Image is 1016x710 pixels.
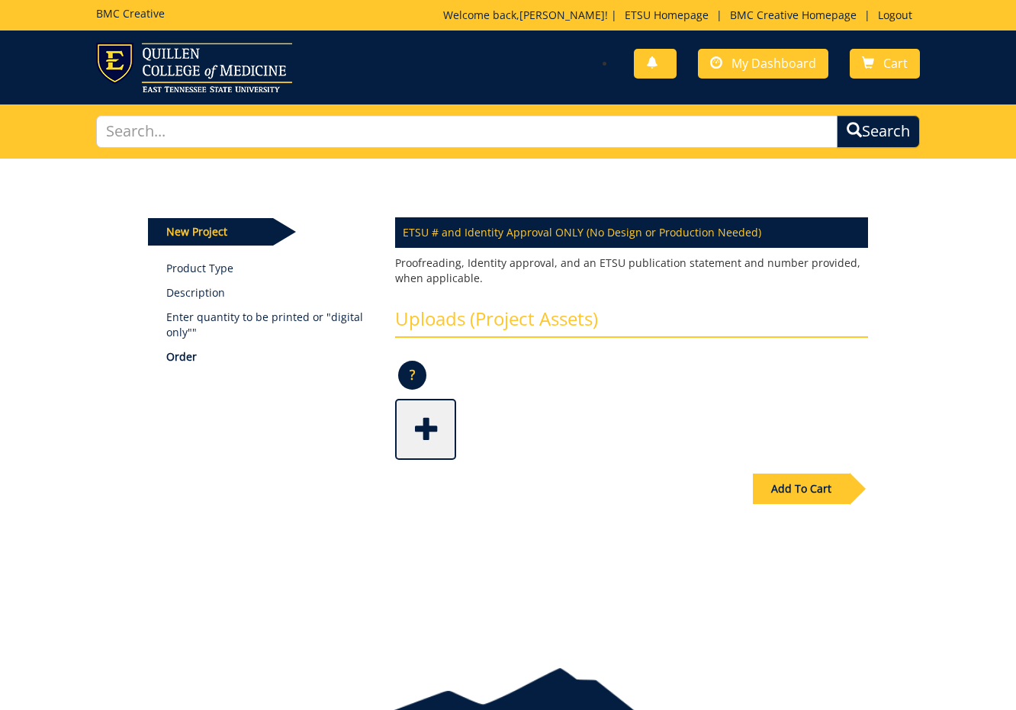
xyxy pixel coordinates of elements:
h5: BMC Creative [96,8,165,19]
a: Cart [850,49,920,79]
a: Product Type [166,261,373,276]
p: Order [166,349,373,365]
span: Cart [883,55,908,72]
h3: Uploads (Project Assets) [395,309,868,338]
p: ETSU # and Identity Approval ONLY (No Design or Production Needed) [395,217,868,248]
a: [PERSON_NAME] [519,8,605,22]
a: ETSU Homepage [617,8,716,22]
button: Search [837,115,920,148]
p: New Project [148,218,273,246]
div: Add To Cart [753,474,850,504]
p: Welcome back, ! | | | [443,8,920,23]
a: Logout [870,8,920,22]
p: Enter quantity to be printed or "digital only"" [166,310,373,340]
p: ? [398,361,426,390]
input: Search... [96,115,838,148]
span: My Dashboard [731,55,816,72]
a: My Dashboard [698,49,828,79]
p: Description [166,285,373,300]
p: Proofreading, Identity approval, and an ETSU publication statement and number provided, when appl... [395,255,868,286]
img: ETSU logo [96,43,292,92]
a: BMC Creative Homepage [722,8,864,22]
